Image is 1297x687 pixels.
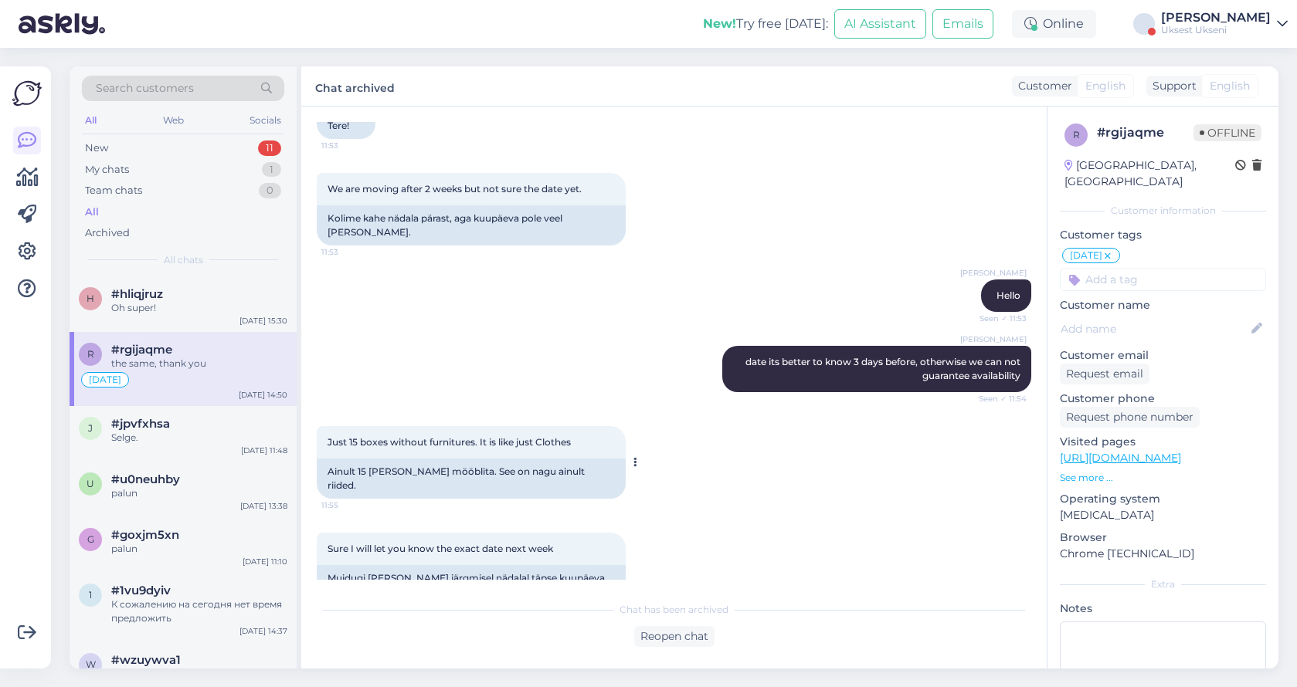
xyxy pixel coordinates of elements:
[1060,451,1181,465] a: [URL][DOMAIN_NAME]
[87,533,94,545] span: g
[1085,78,1126,94] span: English
[239,625,287,637] div: [DATE] 14:37
[997,289,1020,301] span: Hello
[1060,297,1266,313] p: Customer name
[262,162,281,178] div: 1
[1070,251,1102,260] span: [DATE]
[1073,129,1080,140] span: r
[1060,577,1266,591] div: Extra
[87,348,94,360] span: r
[1161,24,1271,36] div: Uksest Ukseni
[1146,78,1197,94] div: Support
[1060,364,1149,384] div: Request email
[258,140,281,156] div: 11
[317,459,626,499] div: Ainult 15 [PERSON_NAME] mööblita. See on nagu ainult riided.
[164,253,203,267] span: All chats
[969,313,1027,324] span: Seen ✓ 11:53
[321,140,379,151] span: 11:53
[328,436,571,448] span: Just 15 boxes without furnitures. It is like just Clothes
[85,140,108,156] div: New
[160,110,187,130] div: Web
[96,80,194,96] span: Search customers
[111,597,287,625] div: К сожалению на сегодня нет время предложить
[111,528,179,542] span: #goxjm5xn
[111,472,180,486] span: #u0neuhby
[87,293,94,304] span: h
[1060,391,1266,407] p: Customer phone
[85,183,142,198] div: Team chats
[960,333,1027,345] span: [PERSON_NAME]
[111,431,287,445] div: Selge.
[328,183,582,195] span: We are moving after 2 weeks but not sure the date yet.
[85,225,130,241] div: Archived
[1060,491,1266,507] p: Operating system
[1060,507,1266,523] p: [MEDICAL_DATA]
[620,603,728,617] span: Chat has been archived
[89,589,92,601] span: 1
[317,565,626,605] div: Muidugi [PERSON_NAME] järgmisel nädalal täpse kuupäeva teada
[1060,471,1266,485] p: See more ...
[1161,12,1271,24] div: [PERSON_NAME]
[1193,124,1261,141] span: Offline
[321,246,379,258] span: 11:53
[111,667,287,681] div: .
[1097,124,1193,142] div: # rgijaqme
[1060,204,1266,218] div: Customer information
[111,417,170,431] span: #jpvfxhsa
[317,113,375,139] div: Tere!
[88,422,93,434] span: j
[12,79,42,108] img: Askly Logo
[634,626,715,647] div: Reopen chat
[328,543,553,554] span: Sure I will let you know the exact date next week
[87,478,94,489] span: u
[85,162,129,178] div: My chats
[111,301,287,315] div: Oh super!
[241,445,287,456] div: [DATE] 11:48
[111,357,287,371] div: the same, thank you
[321,499,379,511] span: 11:55
[1161,12,1288,36] a: [PERSON_NAME]Uksest Ukseni
[111,486,287,500] div: palun
[246,110,284,130] div: Socials
[960,267,1027,279] span: [PERSON_NAME]
[1060,546,1266,562] p: Chrome [TECHNICAL_ID]
[111,653,181,667] span: #wzuywva1
[1012,10,1096,38] div: Online
[1060,268,1266,291] input: Add a tag
[239,389,287,401] div: [DATE] 14:50
[745,356,1023,381] span: date its better to know 3 days before, otherwise we can not guarantee availability
[111,343,172,357] span: #rgijaqme
[1210,78,1250,94] span: English
[969,393,1027,404] span: Seen ✓ 11:54
[1060,227,1266,243] p: Customer tags
[1064,157,1235,190] div: [GEOGRAPHIC_DATA], [GEOGRAPHIC_DATA]
[315,76,395,96] label: Chat archived
[111,584,171,597] span: #1vu9dyiv
[703,15,828,33] div: Try free [DATE]:
[1060,407,1200,428] div: Request phone number
[1012,78,1072,94] div: Customer
[259,183,281,198] div: 0
[1061,320,1248,337] input: Add name
[111,287,163,301] span: #hliqjruz
[834,9,926,39] button: AI Assistant
[1060,347,1266,364] p: Customer email
[111,542,287,556] div: palun
[240,500,287,512] div: [DATE] 13:38
[1060,601,1266,617] p: Notes
[932,9,993,39] button: Emails
[82,110,100,130] div: All
[86,658,96,670] span: w
[1060,434,1266,450] p: Visited pages
[85,205,99,220] div: All
[703,16,736,31] b: New!
[1060,530,1266,546] p: Browser
[317,205,626,245] div: Kolime kahe nädala pärast, aga kuupäeva pole veel [PERSON_NAME].
[89,375,121,384] span: [DATE]
[243,556,287,567] div: [DATE] 11:10
[239,315,287,327] div: [DATE] 15:30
